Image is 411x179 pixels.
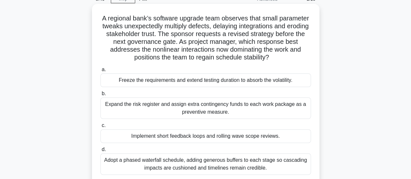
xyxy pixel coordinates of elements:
[100,129,311,143] div: Implement short feedback loops and rolling wave scope reviews.
[102,91,106,96] span: b.
[100,73,311,87] div: Freeze the requirements and extend testing duration to absorb the volatility.
[100,153,311,175] div: Adopt a phased waterfall schedule, adding generous buffers to each stage so cascading impacts are...
[100,14,312,62] h5: A regional bank’s software upgrade team observes that small parameter tweaks unexpectedly multipl...
[102,147,106,152] span: d.
[100,97,311,119] div: Expand the risk register and assign extra contingency funds to each work package as a preventive ...
[102,67,106,72] span: a.
[102,122,106,128] span: c.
